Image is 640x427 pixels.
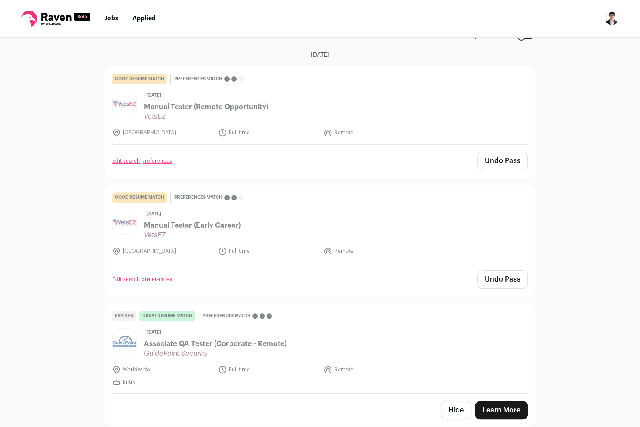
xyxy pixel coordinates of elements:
img: aa0816a9c223920d53c5181276ccede107131e70d7f6e9b7f893c6eb3e5ad412.jpg [113,92,136,116]
li: Entry [112,377,213,386]
span: [DATE] [144,210,164,218]
li: Remote [324,128,424,137]
img: aa0816a9c223920d53c5181276ccede107131e70d7f6e9b7f893c6eb3e5ad412.jpg [113,210,136,234]
button: Open dropdown [605,11,619,26]
li: [GEOGRAPHIC_DATA] [112,128,213,137]
span: [DATE] [311,50,330,59]
li: Full time [218,247,319,255]
div: great resume match [139,311,195,321]
img: 19566167-medium_jpg [605,11,619,26]
span: Associate QA Tester (Corporate - Remote) [144,339,286,349]
span: Preferences match [174,193,222,202]
a: Learn More [475,401,528,419]
span: Manual Tester (Early Career) [144,220,241,231]
span: [DATE] [144,328,164,337]
div: good resume match [112,74,167,84]
a: Applied [132,15,156,22]
a: Jobs [105,15,118,22]
a: Edit search preferences [112,157,172,164]
span: VetsEZ [144,112,268,121]
span: Preferences match [174,75,222,84]
li: Remote [324,365,424,374]
span: [DATE] [144,91,164,100]
a: good resume match Preferences match [DATE] Manual Tester (Early Career) VetsEZ [GEOGRAPHIC_DATA] ... [105,185,535,263]
li: Full time [218,365,319,374]
button: Undo Pass [477,270,528,289]
li: [GEOGRAPHIC_DATA] [112,247,213,255]
span: Manual Tester (Remote Opportunity) [144,102,268,112]
li: Remote [324,247,424,255]
span: VetsEZ [144,231,241,240]
li: Worldwide [112,365,213,374]
span: Preferences match [203,312,251,320]
img: 428407bc11947b89f56d88e2e8a81c53ee0ddf222d697ed49148a432566a73b3.jpg [113,329,136,353]
a: good resume match Preferences match [DATE] Manual Tester (Remote Opportunity) VetsEZ [GEOGRAPHIC_... [105,67,535,144]
button: Undo Pass [477,152,528,170]
a: Expired great resume match Preferences match [DATE] Associate QA Tester (Corporate - Remote) Guid... [105,304,535,393]
div: Expired [112,311,136,321]
span: GuidePoint Security [144,349,286,358]
li: Full time [218,128,319,137]
div: good resume match [112,192,167,203]
button: Hide [441,401,471,419]
a: Edit search preferences [112,276,172,283]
